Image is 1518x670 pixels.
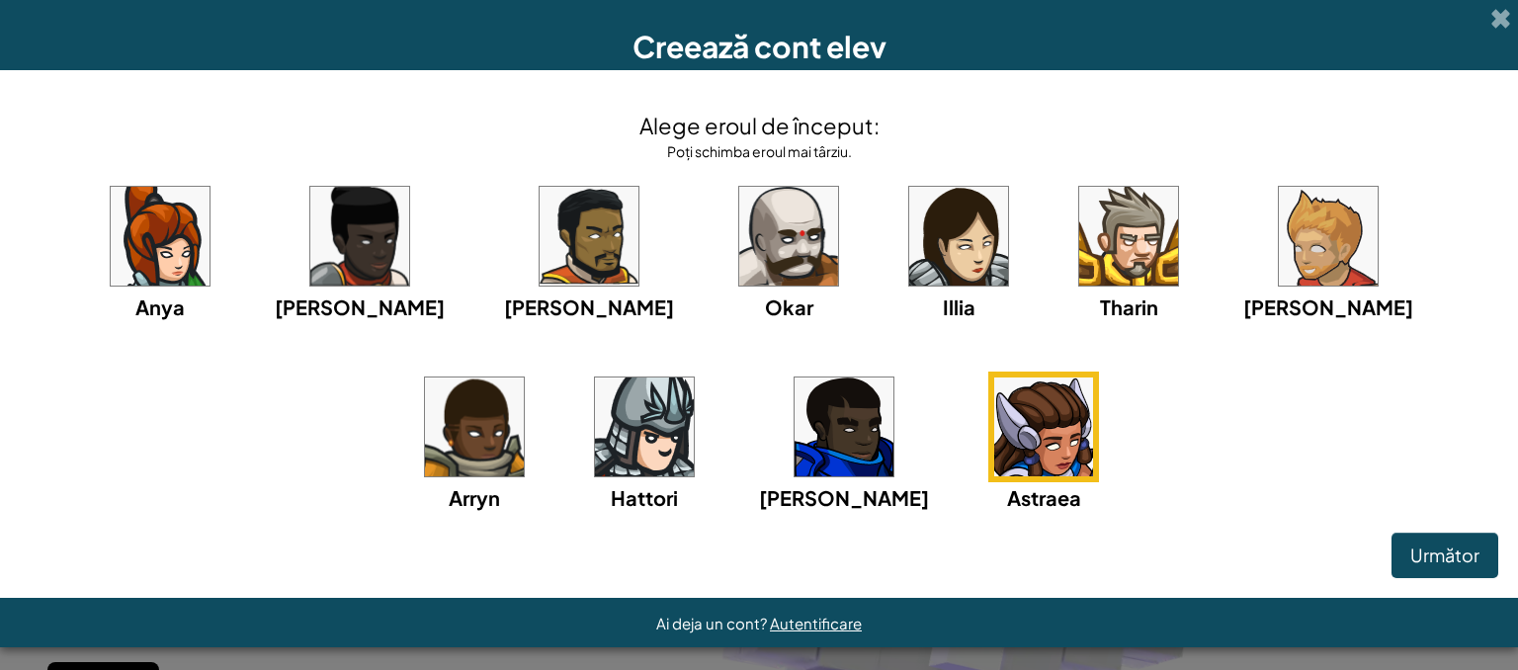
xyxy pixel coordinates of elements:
[639,110,880,141] h4: Alege eroul de început:
[1391,533,1498,578] button: Următor
[639,141,880,161] div: Poți schimba eroul mai târziu.
[540,187,638,286] img: portrait.png
[111,187,210,286] img: portrait.png
[135,294,185,319] span: Anya
[611,485,678,510] span: Hattori
[425,377,524,476] img: portrait.png
[275,294,445,319] span: [PERSON_NAME]
[909,187,1008,286] img: portrait.png
[1243,294,1413,319] span: [PERSON_NAME]
[739,187,838,286] img: portrait.png
[656,614,770,632] span: Ai deja un cont?
[1007,485,1081,510] span: Astraea
[1100,294,1158,319] span: Tharin
[595,377,694,476] img: portrait.png
[943,294,975,319] span: Illia
[1079,187,1178,286] img: portrait.png
[1279,187,1378,286] img: portrait.png
[994,377,1093,476] img: portrait.png
[759,485,929,510] span: [PERSON_NAME]
[765,294,813,319] span: Okar
[504,294,674,319] span: [PERSON_NAME]
[795,377,893,476] img: portrait.png
[449,485,500,510] span: Arryn
[770,614,862,632] a: Autentificare
[310,187,409,286] img: portrait.png
[632,28,886,65] span: Creează cont elev
[1410,544,1479,566] span: Următor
